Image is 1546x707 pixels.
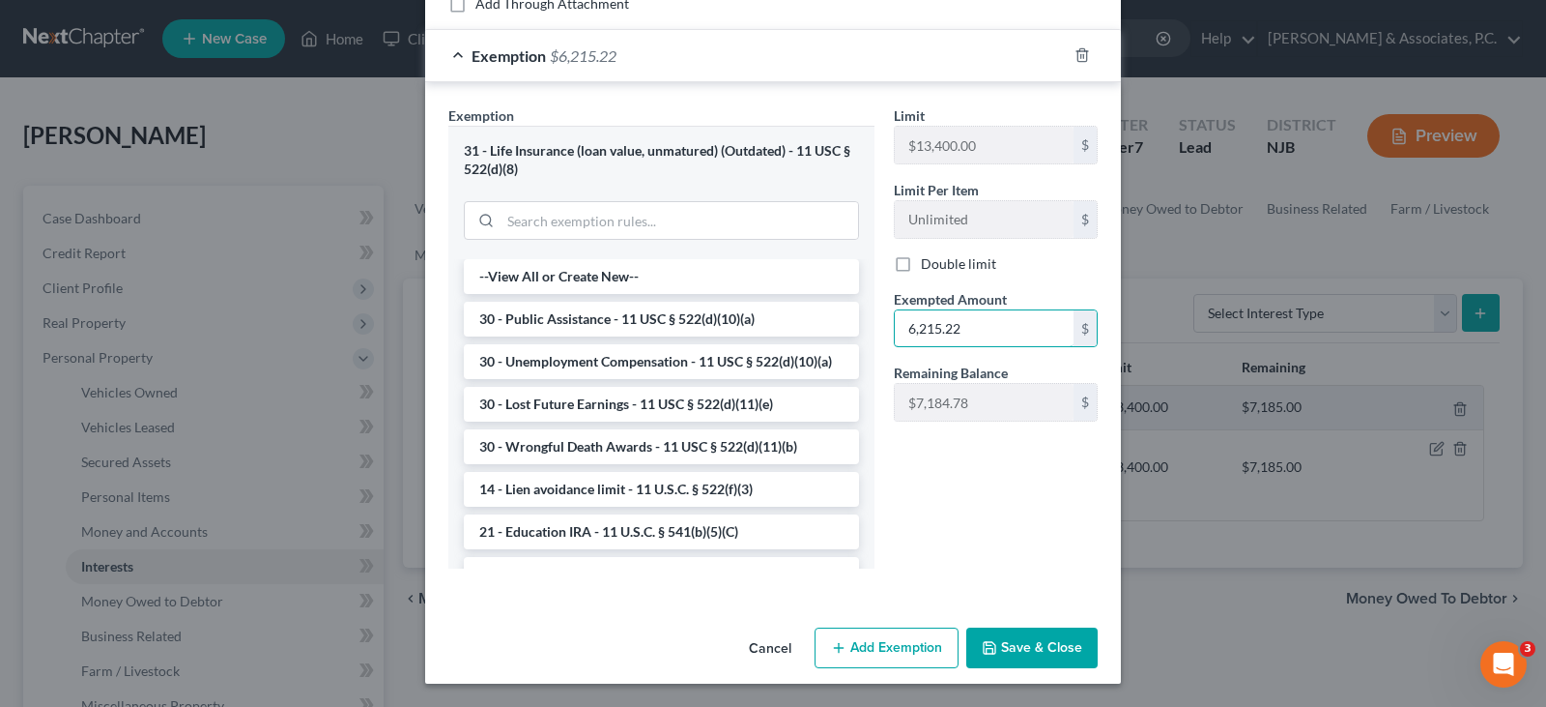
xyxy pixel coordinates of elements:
input: -- [895,127,1074,163]
input: -- [895,384,1074,421]
span: Exempted Amount [894,291,1007,308]
span: Limit [894,107,925,124]
li: 30 - Lost Future Earnings - 11 USC § 522(d)(11)(e) [464,387,859,422]
li: 30 - Wrongful Death Awards - 11 USC § 522(d)(11)(b) [464,429,859,464]
div: 31 - Life Insurance (loan value, unmatured) (Outdated) - 11 USC § 522(d)(8) [464,142,859,178]
input: -- [895,201,1074,238]
button: Add Exemption [815,628,959,668]
label: Remaining Balance [894,363,1008,383]
span: Exemption [472,46,546,65]
div: $ [1074,127,1097,163]
li: 21 - Qualified ABLE program funds - 11 U.S.C. § 541(b)(10)(C) [464,557,859,592]
label: Limit Per Item [894,180,979,200]
li: --View All or Create New-- [464,259,859,294]
li: 30 - Unemployment Compensation - 11 USC § 522(d)(10)(a) [464,344,859,379]
span: 3 [1520,641,1535,657]
input: Search exemption rules... [501,202,858,239]
button: Save & Close [966,628,1098,668]
div: $ [1074,201,1097,238]
span: Exemption [448,107,514,124]
iframe: Intercom live chat [1480,641,1527,688]
div: $ [1074,310,1097,347]
span: $6,215.22 [550,46,616,65]
label: Double limit [921,254,996,274]
input: 0.00 [895,310,1074,347]
li: 14 - Lien avoidance limit - 11 U.S.C. § 522(f)(3) [464,472,859,507]
div: $ [1074,384,1097,421]
li: 21 - Education IRA - 11 U.S.C. § 541(b)(5)(C) [464,515,859,549]
button: Cancel [733,630,807,668]
li: 30 - Public Assistance - 11 USC § 522(d)(10)(a) [464,302,859,337]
